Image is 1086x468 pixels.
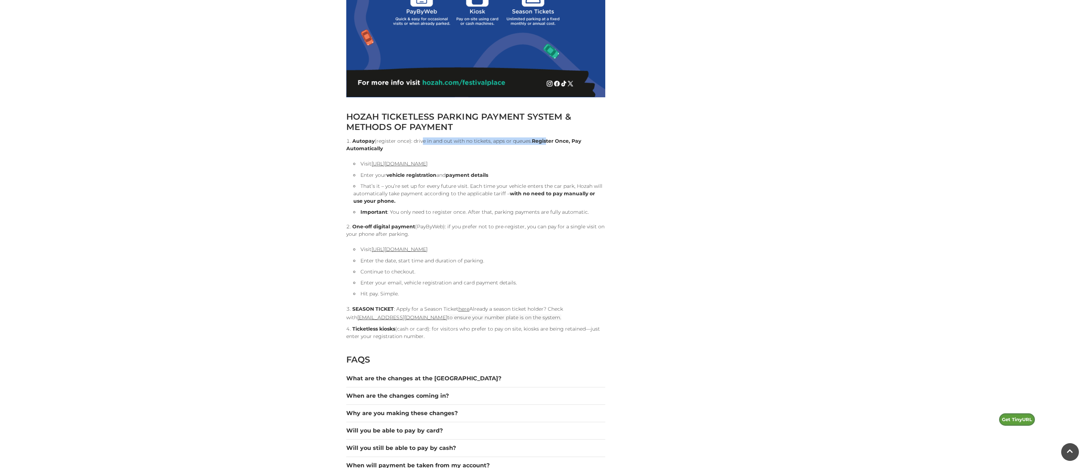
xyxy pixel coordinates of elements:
[346,444,605,452] button: Will you still be able to pay by cash?
[346,409,605,418] button: Why are you making these changes?
[352,326,395,332] strong: Ticketless kiosks
[371,160,428,167] a: [URL][DOMAIN_NAME]
[353,257,605,265] li: Enter the date, start time and duration of parking.
[346,325,605,340] li: (cash or card): for visitors who prefer to pay on site, kiosks are being retained—just enter your...
[353,159,605,168] li: Visit
[346,138,581,152] strong: Register Once, Pay Automatically
[458,306,469,312] a: here
[346,354,605,365] h2: FAQS
[446,172,488,178] strong: payment details
[352,138,375,144] strong: Autopay
[353,268,605,276] li: Continue to checkout.
[346,374,605,383] button: What are the changes at the [GEOGRAPHIC_DATA]?
[353,245,605,254] li: Visit
[999,413,1035,426] button: Get TinyURL
[346,305,605,322] li: : Apply for a Season Ticket Already a season ticket holder? Check with
[353,183,605,205] li: That’s it – you’re set up for every future visit. Each time your vehicle enters the car park, Hoz...
[357,314,447,321] a: [EMAIL_ADDRESS][DOMAIN_NAME]
[1002,417,1032,422] b: Get TinyURL
[352,306,394,312] strong: SEASON TICKET
[346,111,605,132] h2: HOZAH TICKETLESS PARKING PAYMENT SYSTEM & METHODS OF PAYMENT
[371,246,428,252] a: [URL][DOMAIN_NAME]
[360,209,387,215] strong: Important
[346,137,605,216] li: (register once): drive in and out with no tickets, apps or queues.
[346,223,605,298] li: (PayByWeb): if you prefer not to pre-register, you can pay for a single visit on your phone after...
[346,426,605,435] button: Will you be able to pay by card?
[386,172,436,178] strong: vehicle registration
[353,279,605,287] li: Enter your email, vehicle registration and card payment details.
[352,223,415,230] strong: One-off digital payment
[353,172,605,179] li: Enter your and
[353,290,605,298] li: Hit pay. Simple.
[447,314,561,321] span: to ensure your number plate is on the system.
[346,392,605,400] button: When are the changes coming in?
[353,208,605,216] li: : You only need to register once. After that, parking payments are fully automatic.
